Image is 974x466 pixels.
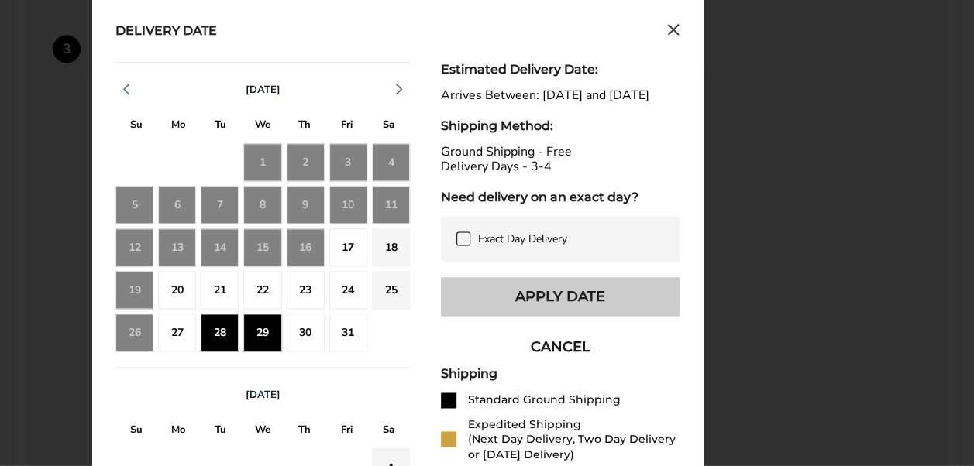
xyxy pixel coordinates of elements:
div: Arrives Between: [DATE] and [DATE] [441,88,680,103]
button: Apply Date [441,277,680,316]
span: [DATE] [246,388,280,402]
div: Delivery Date [115,23,217,40]
span: Exact Day Delivery [478,231,567,246]
button: CANCEL [441,327,680,366]
div: S [368,420,410,444]
div: Need delivery on an exact day? [441,190,680,204]
div: Estimated Delivery Date: [441,62,680,77]
button: [DATE] [239,388,287,402]
div: W [242,115,284,139]
div: T [284,420,325,444]
div: T [200,420,242,444]
div: S [368,115,410,139]
div: Standard Ground Shipping [468,392,621,407]
button: Close calendar [667,23,680,40]
div: Shipping Method: [441,118,680,133]
div: Shipping [441,366,680,381]
button: [DATE] [239,83,287,97]
div: W [242,420,284,444]
div: Ground Shipping - Free Delivery Days - 3-4 [441,145,680,174]
div: T [200,115,242,139]
div: F [325,115,367,139]
div: M [157,420,199,444]
div: M [157,115,199,139]
div: S [115,420,157,444]
div: T [284,115,325,139]
span: [DATE] [246,83,280,97]
div: F [325,420,367,444]
div: Expedited Shipping (Next Day Delivery, Two Day Delivery or [DATE] Delivery) [468,417,680,461]
div: S [115,115,157,139]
